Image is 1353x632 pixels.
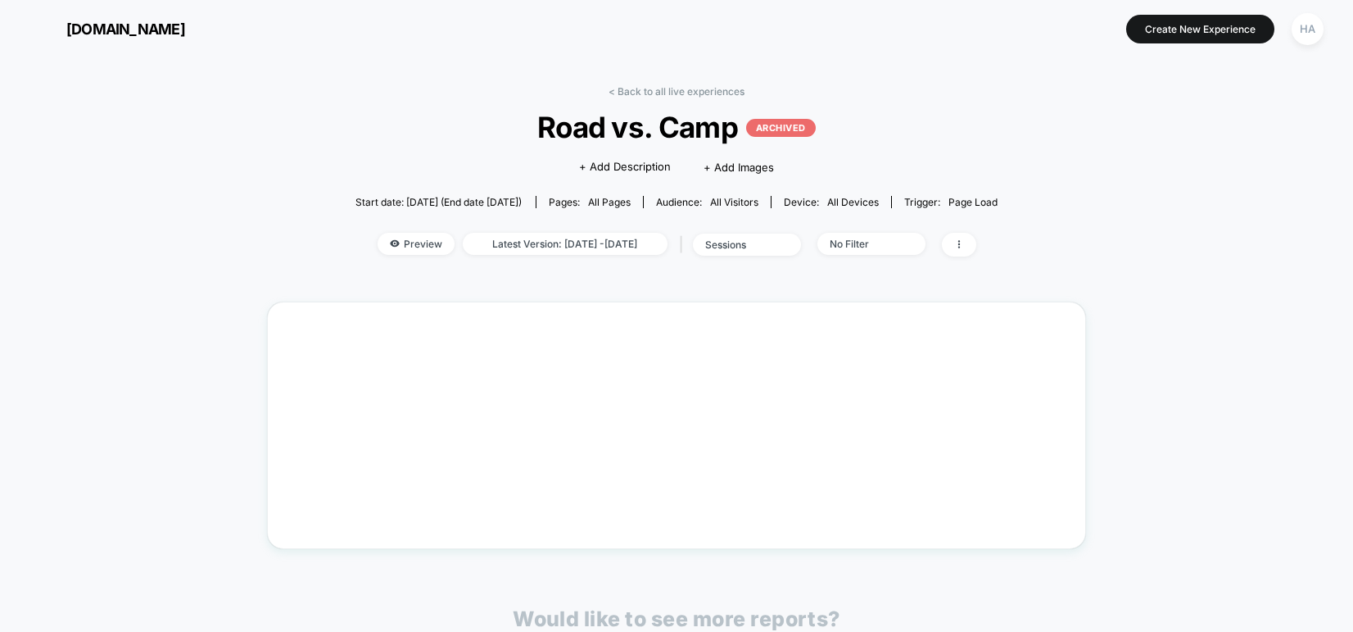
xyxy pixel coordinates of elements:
button: HA [1287,12,1328,46]
div: Trigger: [904,196,998,208]
div: No Filter [830,238,895,250]
span: Device: [771,196,891,208]
button: Create New Experience [1126,15,1274,43]
span: Latest Version: [DATE] - [DATE] [463,233,667,255]
p: Would like to see more reports? [513,607,840,631]
div: sessions [705,239,771,251]
div: HA [1292,13,1324,45]
a: < Back to all live experiences [609,85,744,98]
span: Preview [378,233,455,255]
span: All Visitors [710,196,758,208]
span: Page Load [948,196,998,208]
span: Start date: [DATE] (End date [DATE]) [355,196,522,208]
span: + Add Description [579,159,671,175]
p: ARCHIVED [746,119,816,137]
span: + Add Images [704,161,774,174]
span: | [676,233,693,257]
div: Pages: [549,196,631,208]
span: [DOMAIN_NAME] [66,20,185,38]
span: all pages [588,196,631,208]
button: [DOMAIN_NAME] [25,16,190,42]
span: all devices [827,196,879,208]
div: Audience: [656,196,758,208]
span: Road vs. Camp [387,110,966,144]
